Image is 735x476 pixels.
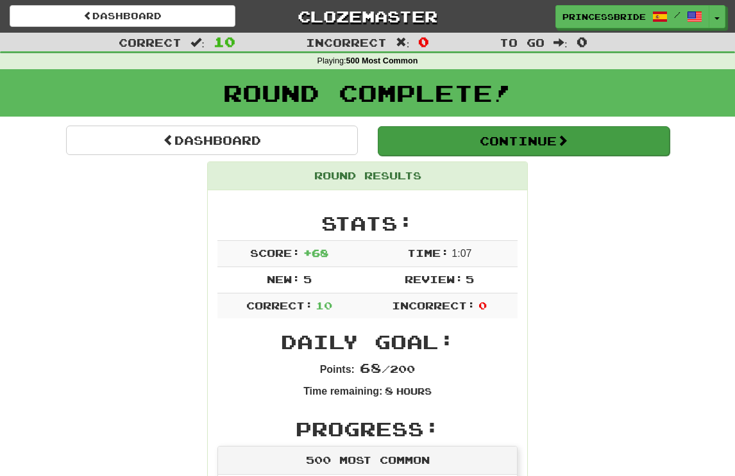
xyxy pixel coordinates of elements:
[385,384,393,397] span: 8
[478,299,487,311] span: 0
[466,273,474,285] span: 5
[378,126,670,156] button: Continue
[407,247,449,259] span: Time:
[316,299,332,311] span: 10
[250,247,300,259] span: Score:
[255,5,480,28] a: Clozemaster
[500,36,545,49] span: To go
[4,80,731,106] h1: Round Complete!
[553,37,568,48] span: :
[452,248,471,259] span: 1 : 0 7
[392,299,475,311] span: Incorrect:
[577,34,587,49] span: 0
[10,5,235,27] a: Dashboard
[303,386,382,397] strong: Time remaining:
[218,447,517,475] div: 500 Most Common
[208,162,527,190] div: Round Results
[674,10,680,19] span: /
[190,37,205,48] span: :
[303,247,328,259] span: + 68
[360,363,415,375] span: / 200
[267,273,300,285] span: New:
[396,37,410,48] span: :
[303,273,312,285] span: 5
[346,56,418,65] strong: 500 Most Common
[405,273,463,285] span: Review:
[360,360,382,375] span: 68
[418,34,429,49] span: 0
[562,11,646,22] span: princessbride
[119,36,182,49] span: Correct
[396,386,432,397] small: Hours
[306,36,387,49] span: Incorrect
[217,331,518,352] h2: Daily Goal:
[217,213,518,234] h2: Stats:
[246,299,313,311] span: Correct:
[217,418,518,439] h2: Progress:
[320,364,355,375] strong: Points:
[66,126,358,155] a: Dashboard
[555,5,709,28] a: princessbride /
[214,34,235,49] span: 10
